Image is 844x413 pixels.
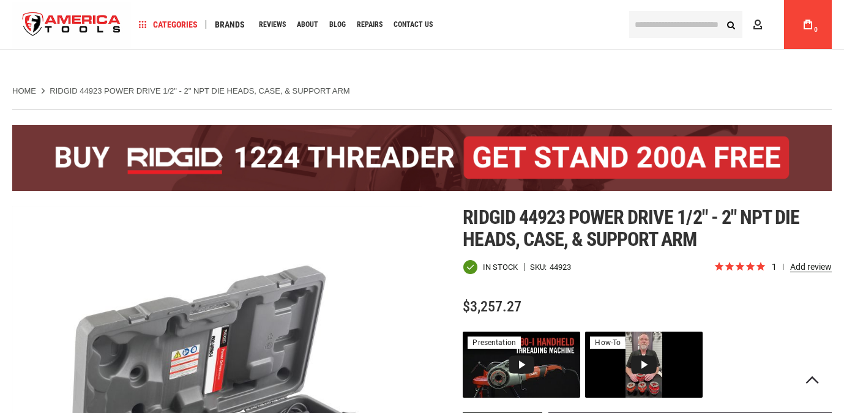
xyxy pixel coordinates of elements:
a: Home [12,86,36,97]
a: store logo [12,2,131,48]
a: Brands [209,17,250,33]
a: Categories [133,17,203,33]
span: In stock [483,263,518,271]
a: Blog [324,17,351,33]
img: BOGO: Buy the RIDGID® 1224 Threader (26092), get the 92467 200A Stand FREE! [12,125,832,191]
span: $3,257.27 [463,298,521,315]
span: Categories [139,20,198,29]
span: Ridgid 44923 power drive 1/2" - 2" npt die heads, case, & support arm [463,206,799,251]
span: About [297,21,318,28]
button: Search [719,13,742,36]
span: 1 reviews [772,262,832,272]
span: Brands [215,20,245,29]
span: Blog [329,21,346,28]
a: Contact Us [388,17,438,33]
span: Reviews [259,21,286,28]
span: Contact Us [394,21,433,28]
img: America Tools [12,2,131,48]
a: Reviews [253,17,291,33]
span: 0 [814,26,818,33]
strong: RIDGID 44923 POWER DRIVE 1/2" - 2" NPT DIE HEADS, CASE, & SUPPORT ARM [50,86,349,95]
strong: SKU [530,263,550,271]
span: Repairs [357,21,383,28]
div: 44923 [550,263,571,271]
a: Repairs [351,17,388,33]
div: Availability [463,259,518,275]
span: Rated 5.0 out of 5 stars 1 reviews [714,261,832,274]
a: About [291,17,324,33]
